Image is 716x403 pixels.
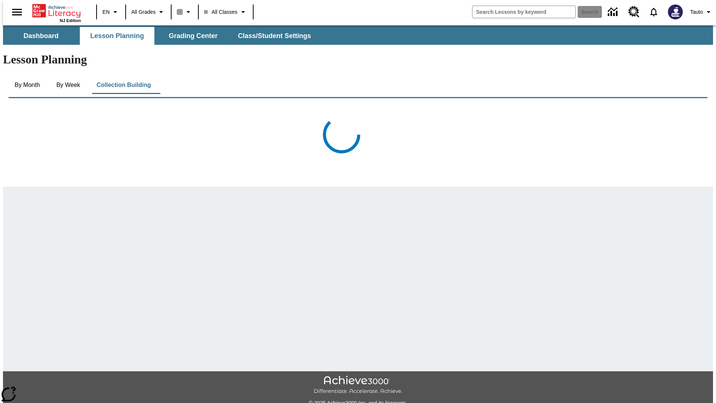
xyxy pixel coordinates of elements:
[128,5,169,19] button: Grade: All Grades, Select a grade
[232,27,317,45] button: Class/Student Settings
[32,3,81,23] div: Home
[32,3,81,18] a: Home
[201,5,250,19] button: Class: All Classes, Select your class
[3,27,318,45] div: SubNavbar
[156,27,230,45] button: Grading Center
[99,5,123,19] button: Language: EN, Select a language
[131,8,156,16] span: All Grades
[472,6,575,18] input: search field
[204,8,237,16] span: All Classes
[4,27,78,45] button: Dashboard
[663,2,687,22] button: Select a new avatar
[690,8,703,16] span: Tauto
[687,5,716,19] button: Profile/Settings
[103,8,110,16] span: EN
[3,53,713,66] h1: Lesson Planning
[314,376,402,395] img: Achieve3000 Differentiate Accelerate Achieve
[91,76,157,94] button: Collection Building
[50,76,87,94] button: By Week
[624,2,644,22] a: Resource Center, Will open in new tab
[3,25,713,45] div: SubNavbar
[668,4,683,19] img: Avatar
[644,2,663,22] a: Notifications
[603,2,624,22] a: Data Center
[6,1,28,23] button: Open side menu
[60,18,81,23] span: NJ Edition
[9,76,46,94] button: By Month
[80,27,154,45] button: Lesson Planning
